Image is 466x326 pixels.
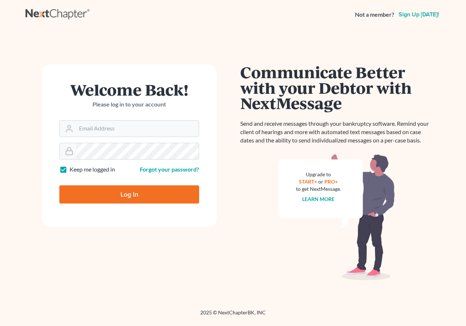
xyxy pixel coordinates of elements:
a: Learn more [303,196,335,202]
input: Email Address [76,121,199,137]
h1: Welcome Back! [59,82,199,97]
p: Please log in to your account [59,100,199,109]
a: START+ [299,178,317,185]
strong: Not a member? [355,11,394,19]
label: Keep me logged in [70,165,115,174]
a: PRO+ [325,178,338,185]
img: nextmessage_bg-59042aed3d76b12b5cd301f8e5b87938c9018125f34e5fa2b7a6b67550977c72.svg [279,153,395,281]
div: Upgrade to [296,171,341,178]
a: Sign up [DATE]! [397,12,441,17]
a: Forgot your password? [140,166,199,173]
div: to get NextMessage. [296,185,341,193]
div: 2025 © NextChapterBK, INC [25,309,441,322]
span: or [319,178,324,185]
input: Log In [59,185,199,204]
p: Send and receive messages through your bankruptcy software. Remind your client of hearings and mo... [240,120,433,145]
h1: Communicate Better with your Debtor with NextMessage [240,64,433,111]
